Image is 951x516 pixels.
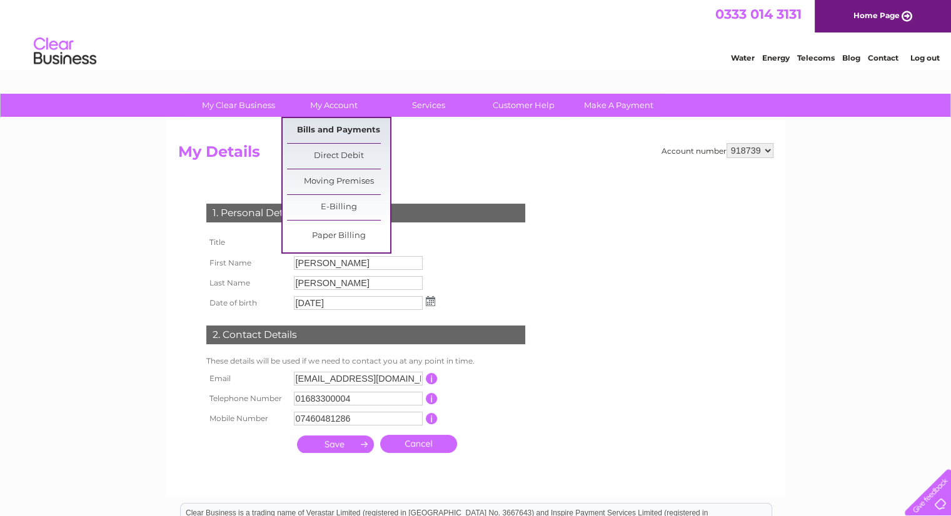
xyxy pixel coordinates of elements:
[377,94,480,117] a: Services
[178,143,773,167] h2: My Details
[426,373,438,384] input: Information
[282,94,385,117] a: My Account
[287,144,390,169] a: Direct Debit
[203,389,291,409] th: Telephone Number
[426,296,435,306] img: ...
[203,354,528,369] td: These details will be used if we need to contact you at any point in time.
[33,32,97,71] img: logo.png
[868,53,898,62] a: Contact
[472,94,575,117] a: Customer Help
[662,143,773,158] div: Account number
[203,293,291,313] th: Date of birth
[206,204,525,222] div: 1. Personal Details
[287,224,390,249] a: Paper Billing
[287,169,390,194] a: Moving Premises
[203,409,291,429] th: Mobile Number
[426,413,438,424] input: Information
[203,232,291,253] th: Title
[567,94,670,117] a: Make A Payment
[297,435,374,453] input: Submit
[287,118,390,143] a: Bills and Payments
[203,273,291,293] th: Last Name
[910,53,939,62] a: Log out
[797,53,835,62] a: Telecoms
[426,393,438,404] input: Information
[203,369,291,389] th: Email
[731,53,755,62] a: Water
[206,325,525,344] div: 2. Contact Details
[715,6,802,22] a: 0333 014 3131
[380,435,457,453] a: Cancel
[203,253,291,273] th: First Name
[187,94,290,117] a: My Clear Business
[287,195,390,220] a: E-Billing
[762,53,790,62] a: Energy
[181,7,772,61] div: Clear Business is a trading name of Verastar Limited (registered in [GEOGRAPHIC_DATA] No. 3667643...
[842,53,860,62] a: Blog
